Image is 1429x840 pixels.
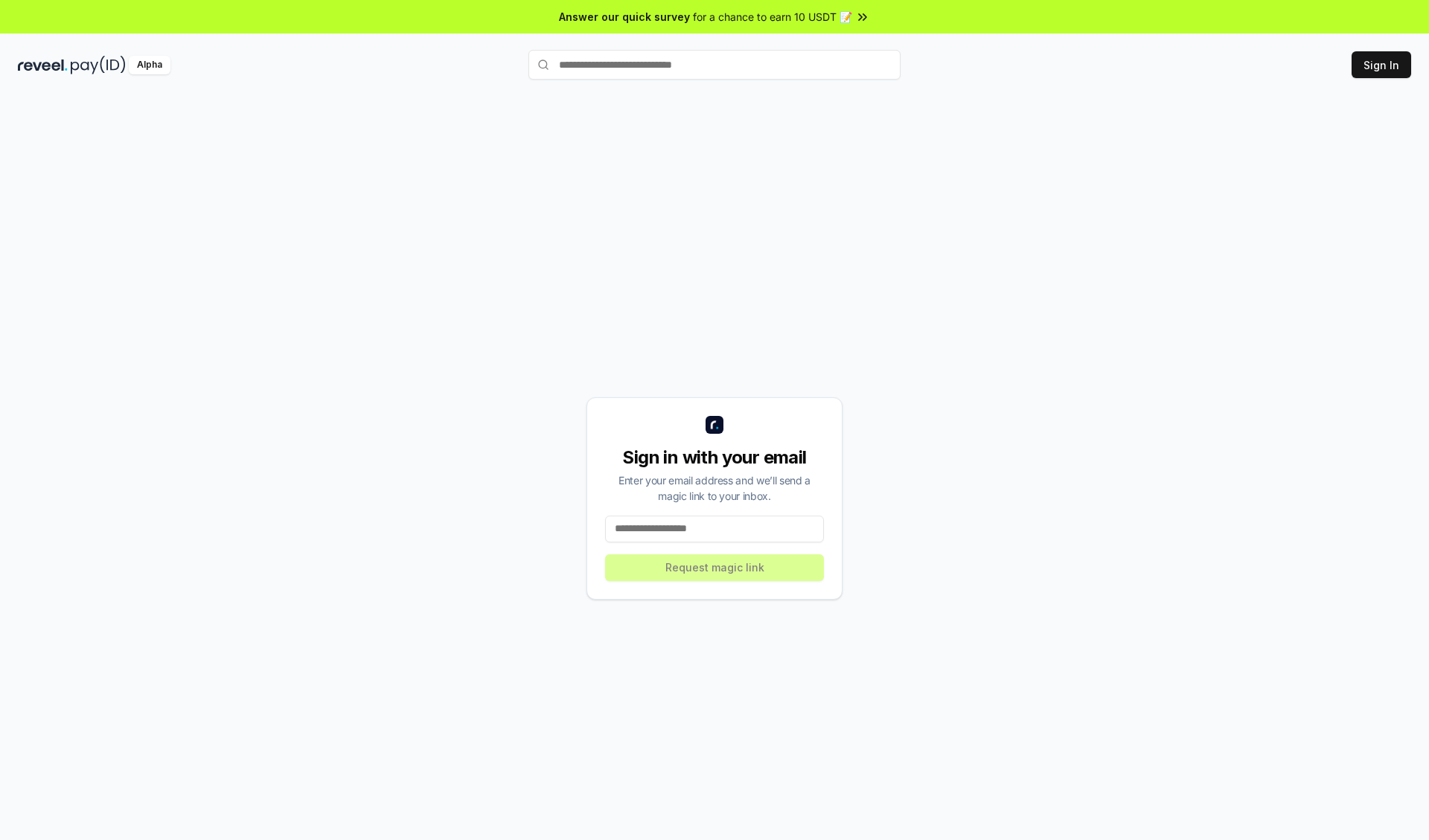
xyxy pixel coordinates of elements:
div: Alpha [129,56,170,74]
div: Enter your email address and we’ll send a magic link to your inbox. [605,472,824,504]
img: logo_small [706,416,723,434]
div: Sign in with your email [605,446,824,469]
span: for a chance to earn 10 USDT 📝 [693,9,852,25]
button: Sign In [1352,51,1411,78]
span: Answer our quick survey [559,9,690,25]
img: pay_id [71,56,126,74]
img: reveel_dark [18,56,68,74]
